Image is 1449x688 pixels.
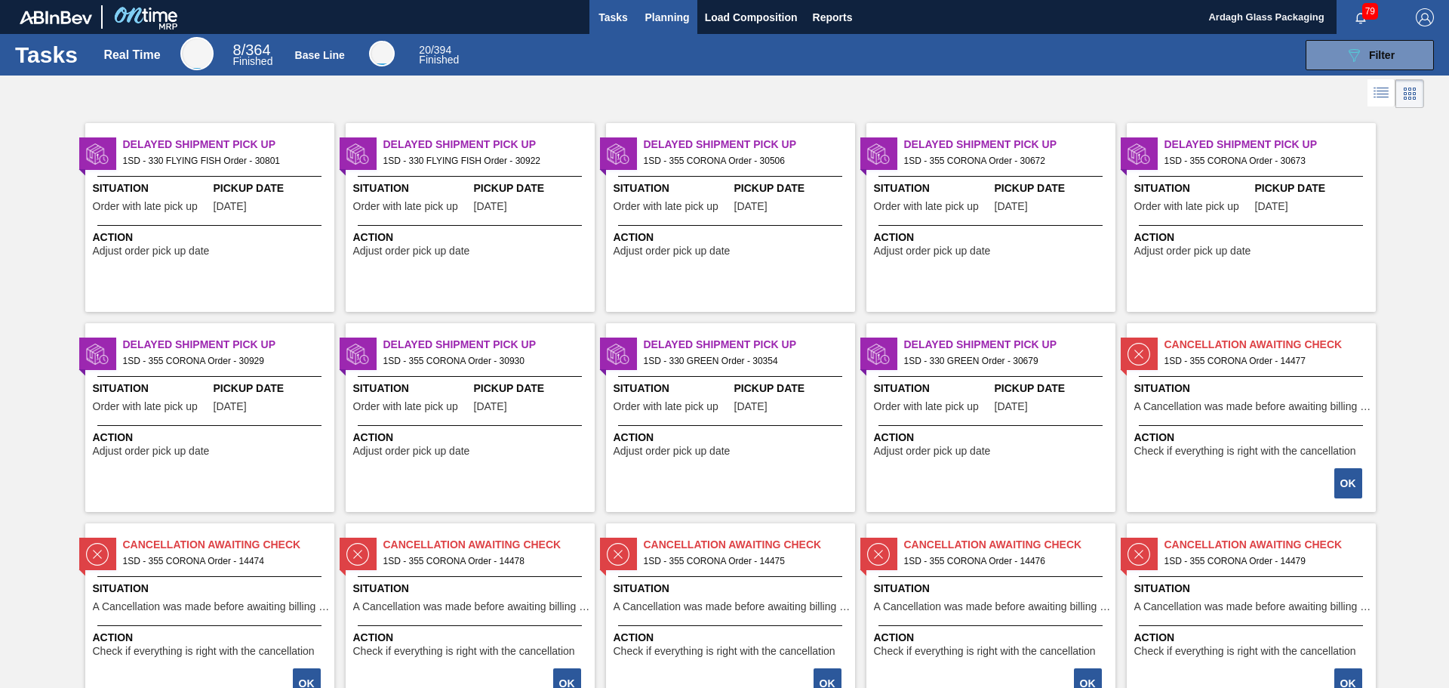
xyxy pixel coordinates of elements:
img: status [346,143,369,165]
span: Pickup Date [995,381,1112,396]
span: 08/26/2025 [474,201,507,212]
span: / 394 [419,44,451,56]
span: 1SD - 355 CORONA Order - 14479 [1164,553,1364,569]
span: 1SD - 330 FLYING FISH Order - 30801 [123,153,322,169]
span: 08/24/2025 [214,401,247,412]
span: Delayed Shipment Pick Up [383,137,595,153]
span: Action [353,630,591,646]
span: Adjust order pick up date [93,446,210,457]
span: Action [614,630,851,646]
span: Planning [645,8,690,26]
div: List Vision [1367,79,1395,108]
span: Action [614,230,851,245]
span: Cancellation Awaiting Check [644,537,855,553]
img: status [1128,343,1150,366]
span: 1SD - 355 CORONA Order - 30929 [123,353,322,369]
span: Cancellation Awaiting Check [1164,337,1376,353]
span: Action [353,230,591,245]
span: Order with late pick up [614,201,718,212]
img: status [867,543,890,566]
span: Action [874,630,1112,646]
span: Action [93,230,331,245]
span: 79 [1362,3,1378,20]
img: Logout [1416,8,1434,26]
span: Delayed Shipment Pick Up [383,337,595,353]
span: Filter [1369,49,1395,61]
button: OK [1334,468,1362,498]
span: 8 [233,42,241,58]
img: status [607,143,629,165]
span: Situation [874,581,1112,597]
span: Action [874,430,1112,446]
span: A Cancellation was made before awaiting billing stage [874,601,1112,612]
span: A Cancellation was made before awaiting billing stage [93,601,331,612]
span: Pickup Date [214,381,331,396]
span: Order with late pick up [874,401,979,412]
span: Order with late pick up [93,201,198,212]
span: Action [614,430,851,446]
span: Action [1134,230,1372,245]
span: Check if everything is right with the cancellation [1134,646,1356,657]
span: Action [93,630,331,646]
img: status [86,543,109,566]
span: Order with late pick up [1134,201,1239,212]
span: 08/21/2025 [1255,201,1288,212]
div: Real Time [233,44,273,66]
span: Action [93,430,331,446]
span: Situation [353,381,470,396]
span: Check if everything is right with the cancellation [614,646,835,657]
span: 1SD - 330 FLYING FISH Order - 30922 [383,153,583,169]
span: Adjust order pick up date [874,245,991,257]
span: Pickup Date [995,180,1112,196]
span: 1SD - 355 CORONA Order - 14477 [1164,353,1364,369]
span: Delayed Shipment Pick Up [644,137,855,153]
span: Finished [419,54,459,66]
span: Delayed Shipment Pick Up [904,337,1115,353]
div: Real Time [180,37,214,70]
button: Notifications [1337,7,1385,28]
img: status [867,343,890,366]
span: Situation [614,180,731,196]
span: 08/12/2025 [734,401,768,412]
span: Pickup Date [214,180,331,196]
span: Adjust order pick up date [353,446,470,457]
span: 1SD - 355 CORONA Order - 14474 [123,553,322,569]
span: Adjust order pick up date [874,446,991,457]
span: Reports [813,8,853,26]
span: Tasks [597,8,630,26]
span: Check if everything is right with the cancellation [353,646,575,657]
img: status [607,543,629,566]
span: 1SD - 355 CORONA Order - 30673 [1164,153,1364,169]
div: Complete task: 2199020 [1336,467,1364,500]
div: Real Time [103,48,160,62]
span: Action [1134,430,1372,446]
span: Situation [93,180,210,196]
span: A Cancellation was made before awaiting billing stage [353,601,591,612]
span: 1SD - 355 CORONA Order - 14475 [644,553,843,569]
span: Pickup Date [734,381,851,396]
span: Load Composition [705,8,798,26]
span: 08/21/2025 [995,201,1028,212]
span: Delayed Shipment Pick Up [123,337,334,353]
span: Pickup Date [1255,180,1372,196]
img: status [86,143,109,165]
span: Situation [353,581,591,597]
span: Delayed Shipment Pick Up [904,137,1115,153]
span: Pickup Date [734,180,851,196]
span: 1SD - 330 GREEN Order - 30354 [644,353,843,369]
span: 08/19/2025 [214,201,247,212]
img: status [1128,543,1150,566]
span: Order with late pick up [353,401,458,412]
span: Adjust order pick up date [353,245,470,257]
span: 1SD - 330 GREEN Order - 30679 [904,353,1103,369]
span: Order with late pick up [874,201,979,212]
span: 08/13/2025 [734,201,768,212]
span: Situation [614,381,731,396]
div: Base Line [295,49,345,61]
span: Situation [1134,180,1251,196]
img: status [346,343,369,366]
span: Situation [93,581,331,597]
span: Delayed Shipment Pick Up [123,137,334,153]
span: Situation [1134,381,1372,396]
div: Card Vision [1395,79,1424,108]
